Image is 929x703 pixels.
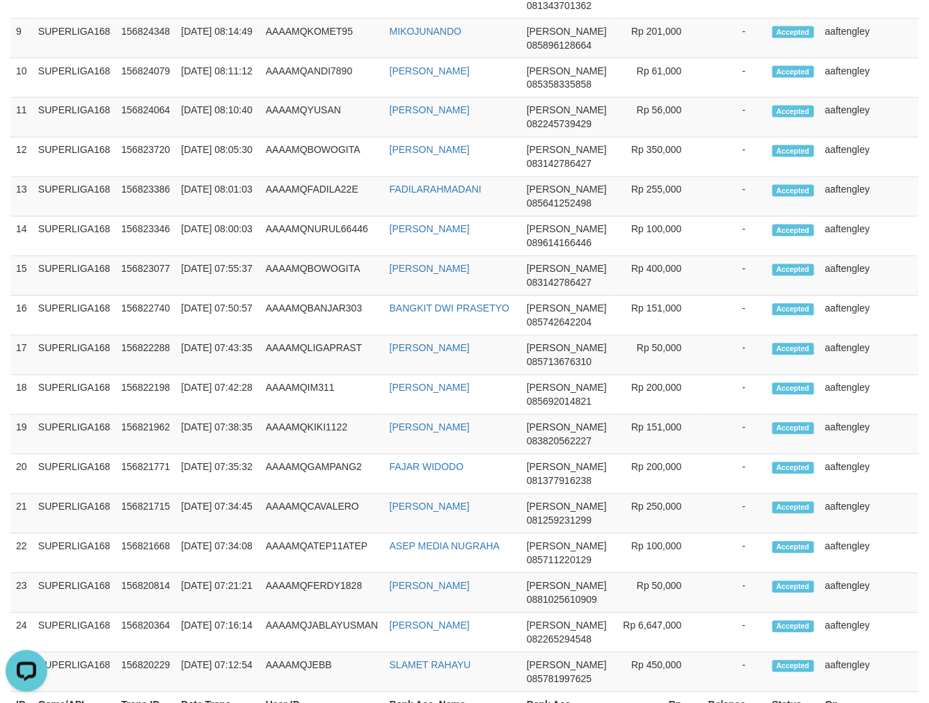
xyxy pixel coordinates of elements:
[527,65,607,76] span: [PERSON_NAME]
[527,382,607,394] span: [PERSON_NAME]
[390,343,470,354] a: [PERSON_NAME]
[527,224,607,235] span: [PERSON_NAME]
[116,138,175,177] td: 156823720
[703,58,767,98] td: -
[116,534,175,574] td: 156821668
[612,98,703,138] td: Rp 56,000
[772,661,814,672] span: Accepted
[527,501,607,512] span: [PERSON_NAME]
[33,534,116,574] td: SUPERLIGA168
[10,257,33,296] td: 15
[527,343,607,354] span: [PERSON_NAME]
[116,296,175,336] td: 156822740
[527,26,607,37] span: [PERSON_NAME]
[820,336,919,375] td: aaftengley
[260,494,384,534] td: AAAAMQCAVALERO
[820,415,919,455] td: aaftengley
[612,58,703,98] td: Rp 61,000
[10,455,33,494] td: 20
[175,58,260,98] td: [DATE] 08:11:12
[10,217,33,257] td: 14
[260,574,384,613] td: AAAAMQFERDY1828
[33,375,116,415] td: SUPERLIGA168
[175,653,260,693] td: [DATE] 07:12:54
[260,653,384,693] td: AAAAMQJEBB
[703,494,767,534] td: -
[260,58,384,98] td: AAAAMQANDI7890
[10,613,33,653] td: 24
[527,159,591,170] span: Copy 083142786427 to clipboard
[703,653,767,693] td: -
[116,19,175,58] td: 156824348
[260,257,384,296] td: AAAAMQBOWOGITA
[527,515,591,526] span: Copy 081259231299 to clipboard
[175,19,260,58] td: [DATE] 08:14:49
[116,375,175,415] td: 156822198
[772,502,814,514] span: Accepted
[260,177,384,217] td: AAAAMQFADILA22E
[260,217,384,257] td: AAAAMQNURUL66446
[820,19,919,58] td: aaftengley
[175,574,260,613] td: [DATE] 07:21:21
[612,375,703,415] td: Rp 200,000
[772,423,814,435] span: Accepted
[703,455,767,494] td: -
[703,613,767,653] td: -
[527,184,607,195] span: [PERSON_NAME]
[175,415,260,455] td: [DATE] 07:38:35
[527,620,607,631] span: [PERSON_NAME]
[116,494,175,534] td: 156821715
[703,19,767,58] td: -
[527,303,607,314] span: [PERSON_NAME]
[175,375,260,415] td: [DATE] 07:42:28
[527,357,591,368] span: Copy 085713676310 to clipboard
[33,455,116,494] td: SUPERLIGA168
[820,296,919,336] td: aaftengley
[820,534,919,574] td: aaftengley
[772,542,814,553] span: Accepted
[772,621,814,633] span: Accepted
[527,660,607,671] span: [PERSON_NAME]
[390,382,470,394] a: [PERSON_NAME]
[772,26,814,38] span: Accepted
[527,422,607,433] span: [PERSON_NAME]
[175,455,260,494] td: [DATE] 07:35:32
[116,177,175,217] td: 156823386
[527,317,591,328] span: Copy 085742642204 to clipboard
[33,574,116,613] td: SUPERLIGA168
[390,26,461,37] a: MIKOJUNANDO
[260,138,384,177] td: AAAAMQBOWOGITA
[390,184,482,195] a: FADILARAHMADANI
[10,98,33,138] td: 11
[612,138,703,177] td: Rp 350,000
[390,541,500,552] a: ASEP MEDIA NUGRAHA
[820,375,919,415] td: aaftengley
[33,613,116,653] td: SUPERLIGA168
[116,613,175,653] td: 156820364
[390,224,470,235] a: [PERSON_NAME]
[703,257,767,296] td: -
[527,79,591,90] span: Copy 085358335858 to clipboard
[175,494,260,534] td: [DATE] 07:34:45
[820,455,919,494] td: aaftengley
[175,177,260,217] td: [DATE] 08:01:03
[612,494,703,534] td: Rp 250,000
[260,98,384,138] td: AAAAMQYUSAN
[820,494,919,534] td: aaftengley
[612,613,703,653] td: Rp 6,647,000
[390,65,470,76] a: [PERSON_NAME]
[390,501,470,512] a: [PERSON_NAME]
[260,613,384,653] td: AAAAMQJABLAYUSMAN
[33,58,116,98] td: SUPERLIGA168
[260,415,384,455] td: AAAAMQKIKI1122
[116,455,175,494] td: 156821771
[116,58,175,98] td: 156824079
[10,375,33,415] td: 18
[820,177,919,217] td: aaftengley
[820,138,919,177] td: aaftengley
[175,296,260,336] td: [DATE] 07:50:57
[260,296,384,336] td: AAAAMQBANJAR303
[527,476,591,487] span: Copy 081377916238 to clipboard
[772,462,814,474] span: Accepted
[703,375,767,415] td: -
